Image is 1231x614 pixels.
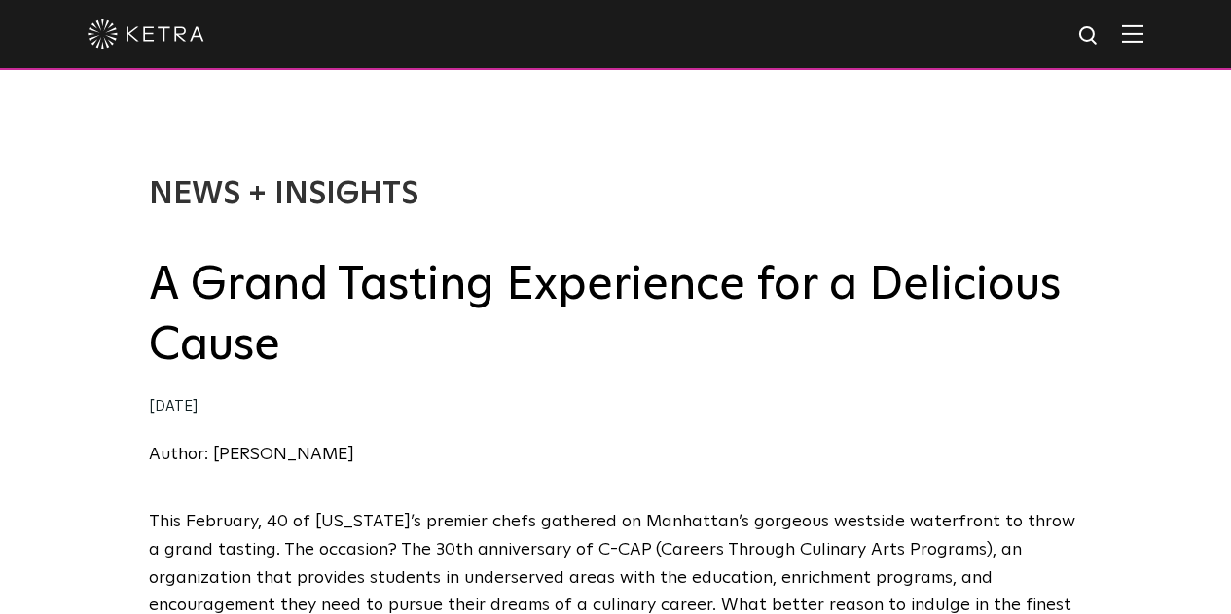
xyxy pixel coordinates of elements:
[149,179,418,210] a: News + Insights
[149,393,1083,421] div: [DATE]
[1122,24,1143,43] img: Hamburger%20Nav.svg
[88,19,204,49] img: ketra-logo-2019-white
[149,255,1083,377] h2: A Grand Tasting Experience for a Delicious Cause
[1077,24,1102,49] img: search icon
[149,446,354,463] a: Author: [PERSON_NAME]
